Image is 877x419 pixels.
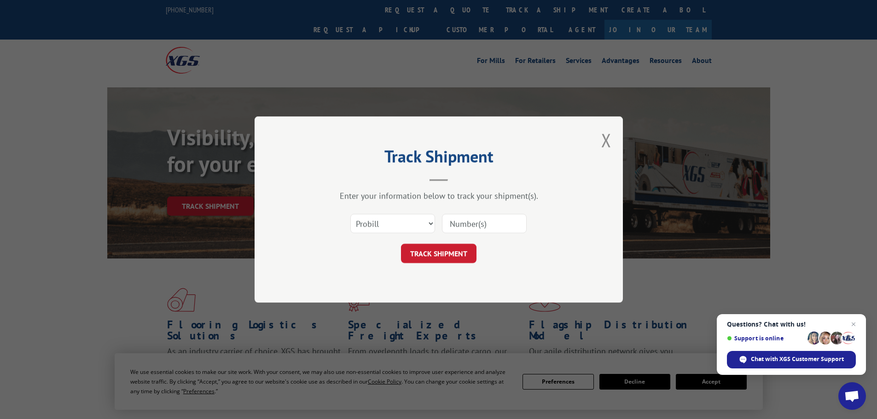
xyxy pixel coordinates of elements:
[838,382,866,410] div: Open chat
[301,150,577,167] h2: Track Shipment
[601,128,611,152] button: Close modal
[751,355,844,363] span: Chat with XGS Customer Support
[301,190,577,201] div: Enter your information below to track your shipment(s).
[401,244,476,263] button: TRACK SHIPMENT
[727,321,856,328] span: Questions? Chat with us!
[727,351,856,368] div: Chat with XGS Customer Support
[848,319,859,330] span: Close chat
[727,335,804,342] span: Support is online
[442,214,527,233] input: Number(s)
